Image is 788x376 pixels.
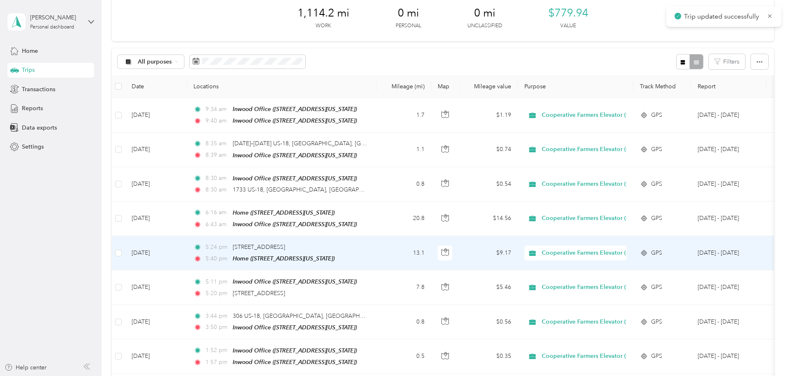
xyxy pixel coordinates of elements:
td: 0.8 [377,305,431,339]
td: 0.8 [377,167,431,201]
span: Inwood Office ([STREET_ADDRESS][US_STATE]) [233,152,357,158]
td: Sep 1 - 30, 2025 [691,167,766,201]
td: Sep 1 - 30, 2025 [691,132,766,167]
th: Report [691,75,766,98]
th: Track Method [633,75,691,98]
span: Inwood Office ([STREET_ADDRESS][US_STATE]) [233,106,357,112]
td: $5.46 [460,270,518,305]
td: [DATE] [125,270,187,305]
span: GPS [651,283,662,292]
span: 6:16 am [205,208,229,217]
span: 0 mi [398,7,419,20]
span: Inwood Office ([STREET_ADDRESS][US_STATE]) [233,324,357,331]
td: [DATE] [125,236,187,270]
p: Trip updated successfully [684,12,761,22]
td: Sep 1 - 30, 2025 [691,305,766,339]
span: GPS [651,352,662,361]
td: Sep 1 - 30, 2025 [691,339,766,374]
span: Inwood Office ([STREET_ADDRESS][US_STATE]) [233,278,357,285]
p: Value [560,22,576,30]
span: Trips [22,66,35,74]
span: 5:40 pm [205,254,229,263]
td: Sep 1 - 30, 2025 [691,270,766,305]
span: 0 mi [474,7,495,20]
button: Help center [5,363,47,372]
span: 3:50 pm [205,323,229,332]
td: [DATE] [125,305,187,339]
span: 1,114.2 mi [297,7,349,20]
th: Mileage value [460,75,518,98]
td: [DATE] [125,167,187,201]
span: [STREET_ADDRESS] [233,244,285,251]
td: $0.54 [460,167,518,201]
th: Purpose [518,75,633,98]
td: 1.7 [377,98,431,132]
span: GPS [651,214,662,223]
span: 1733 US-18, [GEOGRAPHIC_DATA], [GEOGRAPHIC_DATA] [233,186,389,193]
td: Sep 1 - 30, 2025 [691,98,766,132]
span: GPS [651,180,662,189]
span: Cooperative Farmers Elevator (CFE) [542,248,639,258]
td: $1.19 [460,98,518,132]
td: Sep 1 - 30, 2025 [691,201,766,236]
span: Cooperative Farmers Elevator (CFE) [542,180,639,189]
span: GPS [651,317,662,326]
td: [DATE] [125,201,187,236]
td: Sep 1 - 30, 2025 [691,236,766,270]
td: 13.1 [377,236,431,270]
span: GPS [651,248,662,258]
th: Map [431,75,460,98]
span: 5:24 pm [205,243,229,252]
td: $9.17 [460,236,518,270]
td: 0.5 [377,339,431,374]
span: GPS [651,145,662,154]
span: Cooperative Farmers Elevator (CFE) [542,352,639,361]
span: 5:20 pm [205,289,229,298]
span: GPS [651,111,662,120]
span: Data exports [22,123,57,132]
th: Mileage (mi) [377,75,431,98]
td: $0.74 [460,132,518,167]
p: Work [316,22,331,30]
span: 9:34 am [205,105,229,114]
span: Home ([STREET_ADDRESS][US_STATE]) [233,209,335,216]
td: $14.56 [460,201,518,236]
p: Unclassified [467,22,502,30]
span: Cooperative Farmers Elevator (CFE) [542,214,639,223]
span: 8:39 am [205,151,229,160]
span: [DATE]–[DATE] US-18, [GEOGRAPHIC_DATA], [GEOGRAPHIC_DATA] [233,140,414,147]
span: 5:11 pm [205,277,229,286]
span: Inwood Office ([STREET_ADDRESS][US_STATE]) [233,221,357,227]
span: Home ([STREET_ADDRESS][US_STATE]) [233,255,335,262]
span: Settings [22,142,44,151]
span: Inwood Office ([STREET_ADDRESS][US_STATE]) [233,117,357,124]
button: Filters [709,54,745,69]
td: 20.8 [377,201,431,236]
span: Cooperative Farmers Elevator (CFE) [542,111,639,120]
td: $0.56 [460,305,518,339]
iframe: Everlance-gr Chat Button Frame [742,330,788,376]
td: [DATE] [125,339,187,374]
th: Locations [187,75,377,98]
span: 306 US-18, [GEOGRAPHIC_DATA], [GEOGRAPHIC_DATA] [233,312,385,319]
span: Reports [22,104,43,113]
span: Cooperative Farmers Elevator (CFE) [542,283,639,292]
td: 1.1 [377,132,431,167]
td: $0.35 [460,339,518,374]
td: [DATE] [125,132,187,167]
td: [DATE] [125,98,187,132]
span: Cooperative Farmers Elevator (CFE) [542,317,639,326]
span: $779.94 [548,7,588,20]
span: 3:44 pm [205,312,229,321]
span: 8:30 am [205,174,229,183]
span: [STREET_ADDRESS] [233,290,285,297]
th: Date [125,75,187,98]
span: Inwood Office ([STREET_ADDRESS][US_STATE]) [233,359,357,365]
span: 1:57 pm [205,358,229,367]
div: [PERSON_NAME] [30,13,82,22]
span: 6:43 am [205,220,229,229]
span: Cooperative Farmers Elevator (CFE) [542,145,639,154]
span: 1:52 pm [205,346,229,355]
span: 8:35 am [205,139,229,148]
